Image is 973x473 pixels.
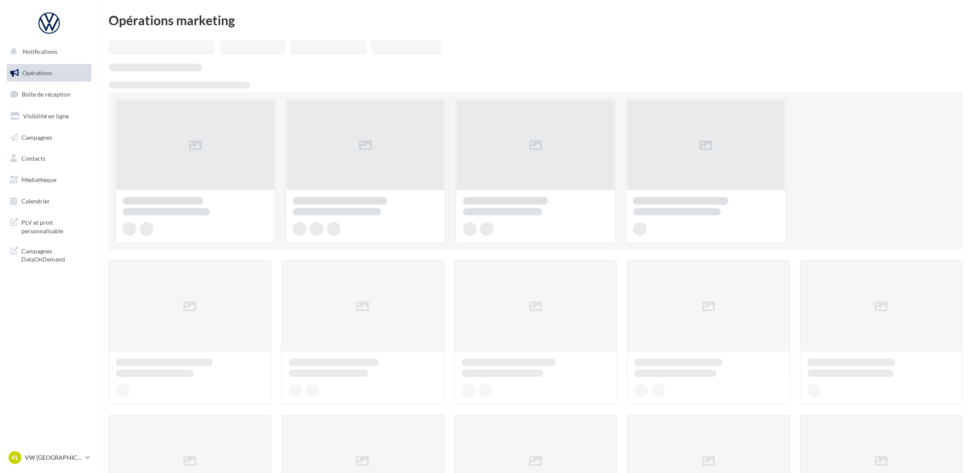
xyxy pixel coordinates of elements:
a: Opérations [5,64,93,82]
span: Campagnes DataOnDemand [21,245,88,264]
span: Notifications [23,48,57,55]
span: Visibilité en ligne [23,112,69,120]
a: PLV et print personnalisable [5,213,93,238]
a: Médiathèque [5,171,93,189]
a: Boîte de réception [5,85,93,103]
span: PLV et print personnalisable [21,217,88,235]
span: Médiathèque [21,176,56,183]
button: Notifications [5,43,90,61]
div: Opérations marketing [109,14,963,26]
a: Calendrier [5,192,93,210]
a: Campagnes [5,129,93,147]
p: VW [GEOGRAPHIC_DATA] [25,453,82,462]
a: VL VW [GEOGRAPHIC_DATA] [7,449,91,466]
a: Campagnes DataOnDemand [5,242,93,267]
span: VL [12,453,19,462]
a: Contacts [5,150,93,167]
span: Opérations [22,69,52,76]
span: Campagnes [21,133,52,141]
span: Calendrier [21,197,50,205]
a: Visibilité en ligne [5,107,93,125]
span: Contacts [21,155,45,162]
span: Boîte de réception [22,91,71,98]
